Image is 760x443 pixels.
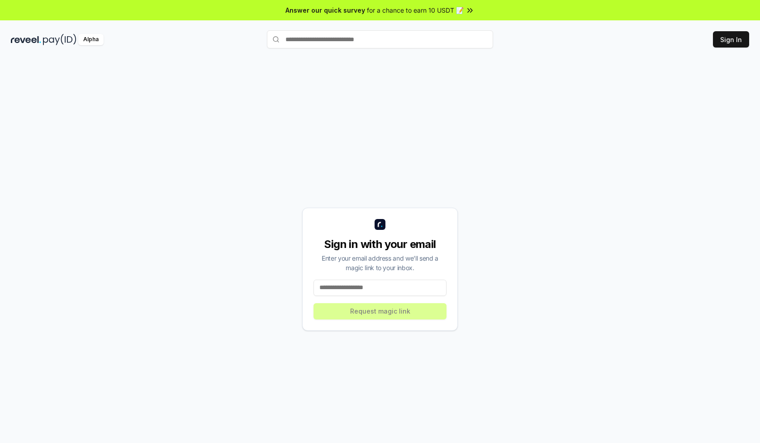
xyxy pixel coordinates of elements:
[78,34,104,45] div: Alpha
[11,34,41,45] img: reveel_dark
[43,34,76,45] img: pay_id
[367,5,464,15] span: for a chance to earn 10 USDT 📝
[285,5,365,15] span: Answer our quick survey
[313,237,446,252] div: Sign in with your email
[713,31,749,48] button: Sign In
[375,219,385,230] img: logo_small
[313,253,446,272] div: Enter your email address and we’ll send a magic link to your inbox.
